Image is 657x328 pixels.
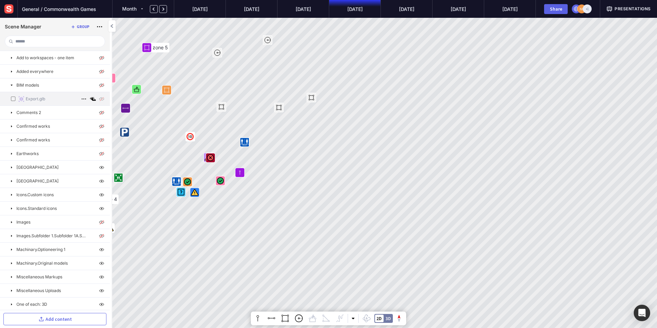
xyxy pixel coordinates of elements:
p: Added everywhere [16,68,53,75]
p: Earthworks [16,151,39,157]
p: Add to workspaces - one item [16,55,74,61]
p: Export.glb [26,96,45,102]
p: Icons.Custom icons [16,192,54,198]
img: visibility-on.svg [98,191,106,199]
p: Images.Subfolder 1.Subfolder 1A.Subfolder 1B.Subfolder 1C [16,233,87,239]
span: Month [122,6,137,12]
img: visibility-on.svg [98,300,106,308]
img: gRS811kAHlcUwAAAABJRU5ErkJggg== [172,177,181,186]
span: General / Commonwealth Games [22,5,96,13]
button: Group [69,23,91,31]
button: Share [544,4,568,14]
div: 2D [376,316,382,321]
img: markup-icon-problem.svg [206,153,215,162]
img: visibility-on.svg [98,163,106,172]
img: presentation.svg [606,6,613,12]
img: markup-icon-approved.svg [183,177,192,186]
img: visibility-off.svg [98,136,106,144]
img: visibility-on.svg [98,204,106,213]
button: Add content [3,313,106,325]
p: Comments 2 [16,110,41,116]
img: markup-icon-hazard.svg [190,188,199,197]
div: 3D [386,316,391,321]
p: Icons.Standard icons [16,205,57,212]
p: Machinary.Original models [16,260,68,266]
h1: Scene Manager [5,24,41,30]
text: NK [580,7,584,11]
img: gRS811kAHlcUwAAAABJRU5ErkJggg== [240,138,249,147]
img: +M1zth2MFSqFQ0GKJGBMBs8mM3xDLQnFP4BtmAAAAAElFTkSuQmCC [114,173,123,182]
img: visibility-on.svg [98,259,106,267]
p: [GEOGRAPHIC_DATA] [16,178,59,184]
img: visibility-off.svg [98,67,106,76]
p: BIM models [16,82,39,88]
span: Presentations [615,6,651,12]
p: Confirmed works [16,137,50,143]
img: visibility-off.svg [98,109,106,117]
img: wHeAek8vWZLAcAAAAASUVORK5CYII= [186,132,195,141]
div: +1 [583,4,592,13]
img: visibility-on.svg [98,287,106,295]
img: sensat [3,3,15,15]
div: Share [547,7,565,11]
img: visibility-on.svg [98,177,106,185]
img: visibility-off.svg [98,95,106,103]
img: visibility-off.svg [98,122,106,130]
img: visibility-on.svg [98,273,106,281]
p: Miscellaneous Markups [16,274,62,280]
div: Add content [46,317,72,321]
img: fP0QlYcBOSYUtpalMBX3wOVAKEJLw8b1wAAAABJRU5ErkJggg== [120,128,129,137]
img: visibility-off.svg [98,150,106,158]
img: markup-icon-hazard.svg [204,153,213,162]
img: visibility-off.svg [98,232,106,240]
img: markup-icon-question.svg [177,188,185,197]
p: Confirmed works [16,123,50,129]
img: markup-icon-approved.svg [216,176,225,185]
img: visibility-off.svg [98,54,106,62]
img: visibility-on.svg [98,245,106,254]
img: visibility-off.svg [98,81,106,89]
p: [GEOGRAPHIC_DATA] [16,164,59,171]
img: visibility-off.svg [98,218,106,226]
p: Machinary.Optioneering 1 [16,247,65,253]
p: Miscellaneous Uploads [16,288,61,294]
div: Group [77,25,89,29]
span: zone 5 [153,45,168,50]
p: One of each: 3D [16,301,47,307]
img: globe.svg [573,6,579,12]
p: Images [16,219,30,225]
div: Open Intercom Messenger [634,305,650,321]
